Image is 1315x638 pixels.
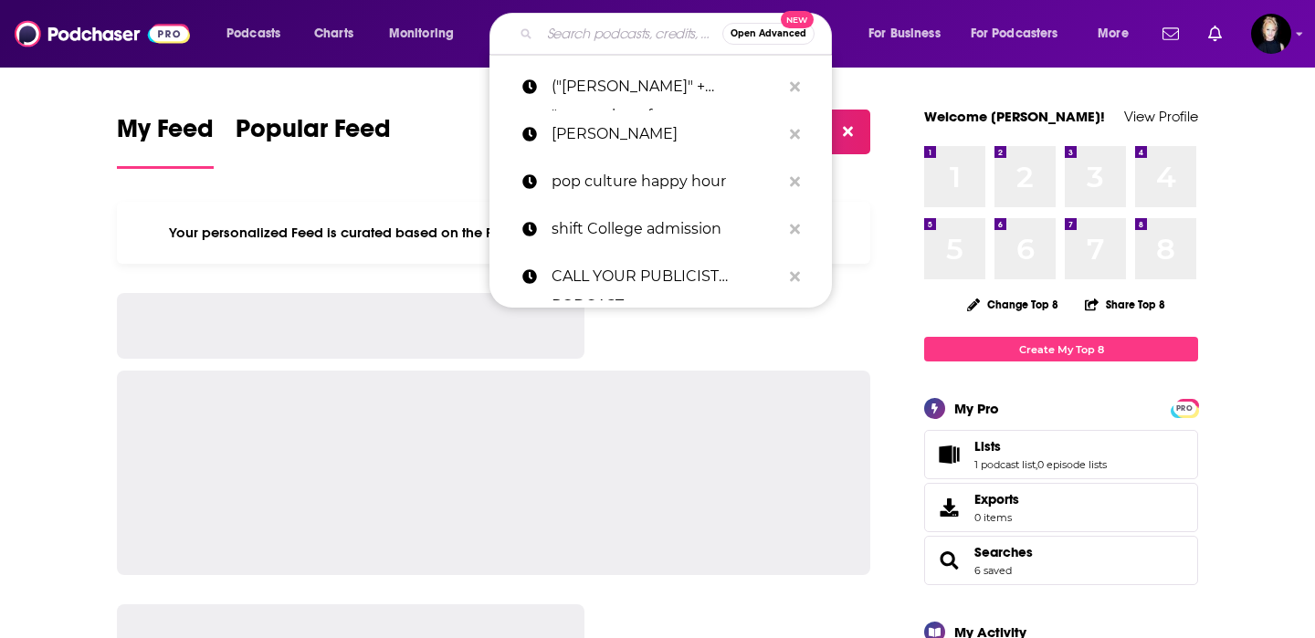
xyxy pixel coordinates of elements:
a: View Profile [1124,108,1198,125]
a: Lists [931,442,967,467]
span: Lists [924,430,1198,479]
span: Searches [924,536,1198,585]
a: 0 episode lists [1037,458,1107,471]
span: Monitoring [389,21,454,47]
span: Charts [314,21,353,47]
a: Searches [931,548,967,573]
span: For Business [868,21,941,47]
button: open menu [376,19,478,48]
span: PRO [1173,402,1195,415]
span: New [781,11,814,28]
a: shift College admission [489,205,832,253]
button: open menu [214,19,304,48]
button: Change Top 8 [956,293,1069,316]
a: pop culture happy hour [489,158,832,205]
a: Lists [974,438,1107,455]
button: Show profile menu [1251,14,1291,54]
p: CALL YOUR PUBLICIST PODCAST [552,253,781,300]
button: open menu [1085,19,1152,48]
a: [PERSON_NAME] [489,110,832,158]
a: PRO [1173,401,1195,414]
img: User Profile [1251,14,1291,54]
p: ("John fugelsang" + "separation of church and hate") [552,63,781,110]
div: My Pro [954,400,999,417]
span: Popular Feed [236,113,391,155]
a: Charts [302,19,364,48]
span: Exports [974,491,1019,507]
span: Podcasts [226,21,280,47]
span: Lists [974,438,1001,455]
button: open menu [856,19,963,48]
a: ("[PERSON_NAME]" + "separation of [DEMOGRAPHIC_DATA] and hate") [489,63,832,110]
img: Podchaser - Follow, Share and Rate Podcasts [15,16,190,51]
span: Exports [931,495,967,520]
a: Popular Feed [236,113,391,169]
span: Open Advanced [731,29,806,38]
a: Show notifications dropdown [1155,18,1186,49]
a: 6 saved [974,564,1012,577]
a: Create My Top 8 [924,337,1198,361]
span: More [1098,21,1129,47]
p: shift College admission [552,205,781,253]
span: , [1036,458,1037,471]
a: CALL YOUR PUBLICIST PODCAST [489,253,832,300]
div: Your personalized Feed is curated based on the Podcasts, Creators, Users, and Lists that you Follow. [117,202,870,264]
button: Share Top 8 [1084,287,1166,322]
button: open menu [959,19,1085,48]
a: My Feed [117,113,214,169]
a: Searches [974,544,1033,560]
span: My Feed [117,113,214,155]
div: Search podcasts, credits, & more... [507,13,849,55]
a: Exports [924,483,1198,532]
a: 1 podcast list [974,458,1036,471]
input: Search podcasts, credits, & more... [540,19,722,48]
span: 0 items [974,511,1019,524]
a: Show notifications dropdown [1201,18,1229,49]
p: pop culture happy hour [552,158,781,205]
span: For Podcasters [971,21,1058,47]
a: Welcome [PERSON_NAME]! [924,108,1105,125]
p: John fugelsang [552,110,781,158]
span: Logged in as Passell [1251,14,1291,54]
button: Open AdvancedNew [722,23,815,45]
